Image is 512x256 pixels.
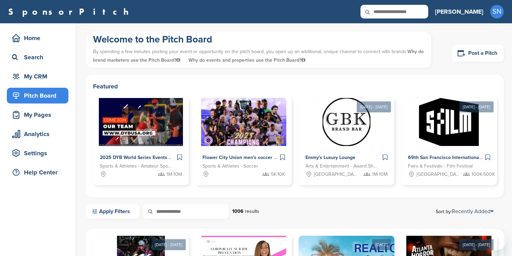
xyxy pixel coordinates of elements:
a: Search [7,49,68,65]
span: [GEOGRAPHIC_DATA], [GEOGRAPHIC_DATA] [314,171,359,178]
div: Settings [10,147,68,159]
div: Help Center [10,166,68,179]
span: 100K-500K [472,171,495,178]
div: Pitch Board [10,89,68,102]
a: Home [7,30,68,46]
h3: [PERSON_NAME] [435,7,483,16]
h2: Featured [93,82,497,91]
span: Why do events and properties use the Pitch Board? [188,57,305,63]
a: Analytics [7,126,68,142]
span: Sports & Athletes - Soccer [202,162,258,170]
span: Sports & Athletes - Amateur Sports Leagues [100,162,172,170]
div: [DATE] [372,239,391,250]
div: Home [10,32,68,44]
a: [DATE] - [DATE] Sponsorpitch & 69th San Francisco International Film Festival Fairs & Festivals -... [401,87,497,185]
a: My CRM [7,69,68,84]
div: [DATE] - [DATE] [357,101,391,112]
span: results [245,208,259,214]
img: Sponsorpitch & [99,98,183,146]
a: Post a Pitch [452,45,504,62]
a: Sponsorpitch & Flower City Union men's soccer & Flower City 1872 women's soccer Sports & Athletes... [196,98,291,185]
a: Sponsorpitch & 2025 DYB World Series Events Sports & Athletes - Amateur Sports Leagues 1M-10M [93,98,189,185]
iframe: Button to launch messaging window [485,229,507,251]
p: By spending a few minutes posting your event or opportunity on the pitch board, you open up an ad... [93,46,424,66]
div: My CRM [10,70,68,83]
span: Sort by: [436,209,494,214]
span: SN [490,5,504,19]
span: 69th San Francisco International Film Festival [408,155,510,160]
strong: 1006 [232,208,244,214]
a: SponsorPitch [8,7,133,16]
a: Help Center [7,164,68,180]
a: Settings [7,145,68,161]
a: Recently Added [452,208,494,215]
div: [DATE] - [DATE] [459,101,494,112]
span: 5K-10K [271,171,285,178]
a: [PERSON_NAME] [435,4,483,19]
a: Apply Filters [86,204,140,219]
div: My Pages [10,109,68,121]
img: Sponsorpitch & [201,98,286,146]
h1: Welcome to the Pitch Board [93,33,424,46]
div: Analytics [10,128,68,140]
a: [DATE] - [DATE] Sponsorpitch & Emmy's Luxury Lounge Arts & Entertainment - Award Show [GEOGRAPHIC... [299,87,394,185]
div: [DATE] - [DATE] [459,239,494,250]
img: Sponsorpitch & [323,98,370,146]
a: My Pages [7,107,68,123]
a: Pitch Board [7,88,68,103]
span: Arts & Entertainment - Award Show [305,162,377,170]
span: Flower City Union men's soccer & Flower City 1872 women's soccer [202,155,352,160]
span: 2025 DYB World Series Events [100,155,167,160]
span: [GEOGRAPHIC_DATA], [GEOGRAPHIC_DATA] [417,171,461,178]
div: Search [10,51,68,63]
span: Fairs & Festivals - Film Festival [408,162,473,170]
span: Emmy's Luxury Lounge [305,155,355,160]
div: [DATE] - [DATE] [152,239,186,250]
span: 1M-10M [372,171,388,178]
img: Sponsorpitch & [419,98,479,146]
span: 1M-10M [167,171,182,178]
